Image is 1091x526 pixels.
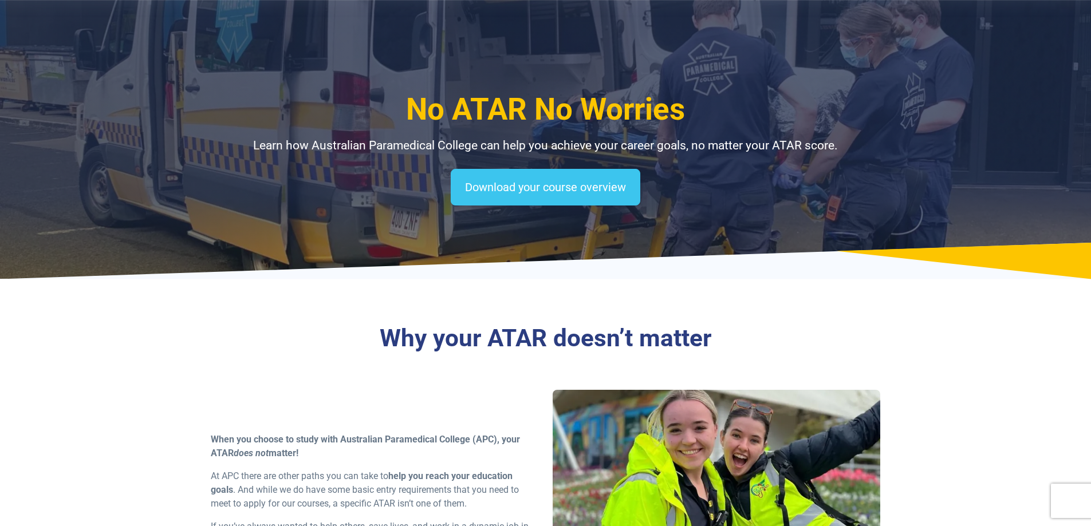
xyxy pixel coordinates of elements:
h3: Why your ATAR doesn’t matter [211,324,881,353]
a: Download your course overview [451,169,640,205]
strong: When you choose to study with Australian Paramedical College (APC), your ATAR matter! [211,434,520,458]
p: Learn how Australian Paramedical College can help you achieve your career goals, no matter your A... [211,137,881,155]
span: No ATAR No Worries [406,92,685,127]
em: does not [234,448,269,458]
p: At APC there are other paths you can take to . And while we do have some basic entry requirements... [211,469,539,511]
